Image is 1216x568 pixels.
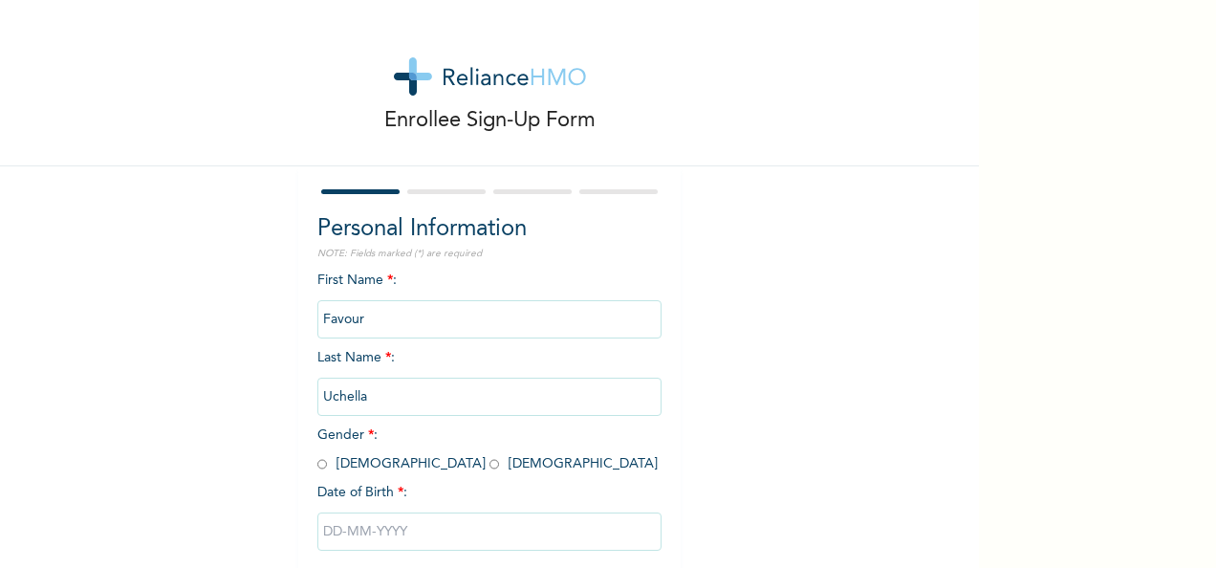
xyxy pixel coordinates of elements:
[394,57,586,96] img: logo
[317,247,662,261] p: NOTE: Fields marked (*) are required
[317,483,407,503] span: Date of Birth :
[317,378,662,416] input: Enter your last name
[384,105,596,137] p: Enrollee Sign-Up Form
[317,513,662,551] input: DD-MM-YYYY
[317,300,662,339] input: Enter your first name
[317,273,662,326] span: First Name :
[317,351,662,404] span: Last Name :
[317,212,662,247] h2: Personal Information
[317,428,658,470] span: Gender : [DEMOGRAPHIC_DATA] [DEMOGRAPHIC_DATA]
